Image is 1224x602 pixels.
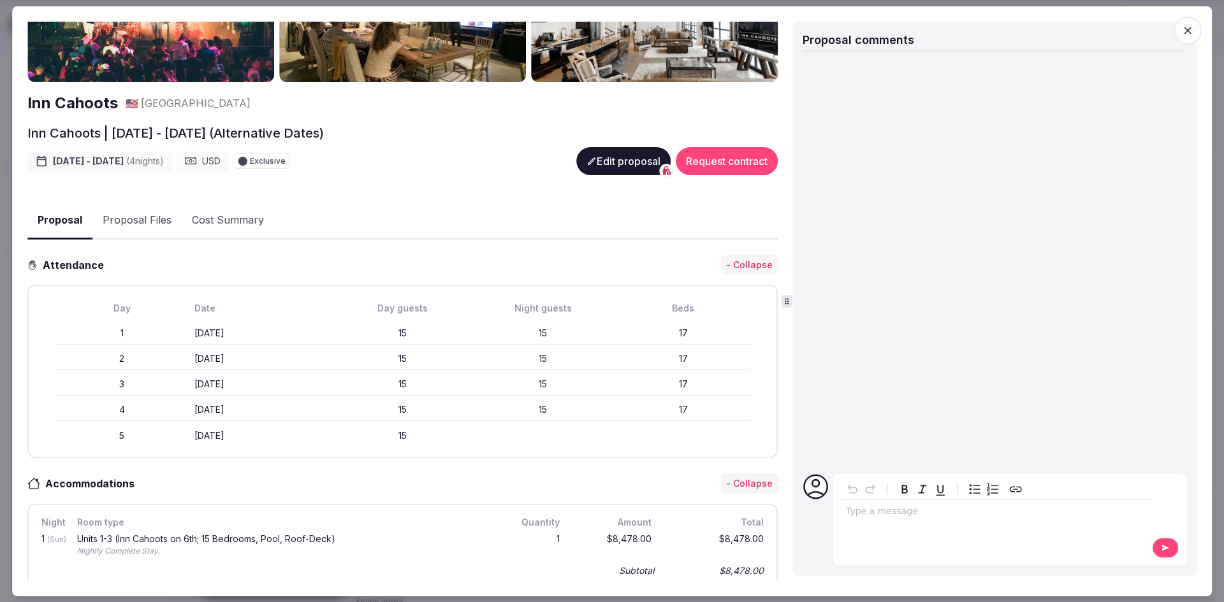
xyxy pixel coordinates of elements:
[576,147,671,175] button: Edit proposal
[194,429,330,442] div: [DATE]
[126,96,138,110] button: 🇺🇸
[619,564,654,577] div: Subtotal
[335,429,470,442] div: 15
[966,480,1002,498] div: toggle group
[572,515,654,529] div: Amount
[984,480,1002,498] button: Numbered list
[841,500,1152,526] div: editable markdown
[966,480,984,498] button: Bulleted list
[194,352,330,365] div: [DATE]
[27,202,92,240] button: Proposal
[39,532,64,559] div: 1
[335,352,470,365] div: 15
[177,151,228,171] div: USD
[501,515,562,529] div: Quantity
[664,532,766,559] div: $8,478.00
[75,515,491,529] div: Room type
[501,532,562,559] div: 1
[54,403,189,416] div: 4
[476,378,611,391] div: 15
[194,302,330,315] div: Date
[664,562,766,580] div: $8,478.00
[54,327,189,340] div: 1
[476,403,611,416] div: 15
[616,352,751,365] div: 17
[141,96,251,110] span: [GEOGRAPHIC_DATA]
[335,302,470,315] div: Day guests
[54,378,189,391] div: 3
[54,302,189,315] div: Day
[38,257,114,273] h3: Attendance
[77,534,488,543] div: Units 1-3 (Inn Cahoots on 6th; 15 Bedrooms, Pool, Roof-Deck)
[476,302,611,315] div: Night guests
[616,378,751,391] div: 17
[194,327,330,340] div: [DATE]
[250,157,286,165] span: Exclusive
[27,92,118,114] a: Inn Cahoots
[572,532,654,559] div: $8,478.00
[931,480,949,498] button: Underline
[126,155,164,166] span: ( 4 night s )
[803,32,914,46] span: Proposal comments
[53,155,164,168] span: [DATE] - [DATE]
[664,515,766,529] div: Total
[54,429,189,442] div: 5
[47,534,66,544] span: (Sun)
[676,147,778,175] button: Request contract
[126,97,138,110] span: 🇺🇸
[335,327,470,340] div: 15
[92,202,182,239] button: Proposal Files
[476,327,611,340] div: 15
[194,403,330,416] div: [DATE]
[616,403,751,416] div: 17
[194,378,330,391] div: [DATE]
[476,352,611,365] div: 15
[39,515,64,529] div: Night
[721,473,778,494] button: - Collapse
[896,480,914,498] button: Bold
[1007,480,1024,498] button: Create link
[40,476,147,491] h3: Accommodations
[335,403,470,416] div: 15
[54,352,189,365] div: 2
[914,480,931,498] button: Italic
[616,327,751,340] div: 17
[335,378,470,391] div: 15
[616,302,751,315] div: Beds
[27,124,324,142] h2: Inn Cahoots | [DATE] - [DATE] (Alternative Dates)
[182,202,274,239] button: Cost Summary
[77,546,488,557] div: Nightly Complete Stay.
[721,255,778,275] button: - Collapse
